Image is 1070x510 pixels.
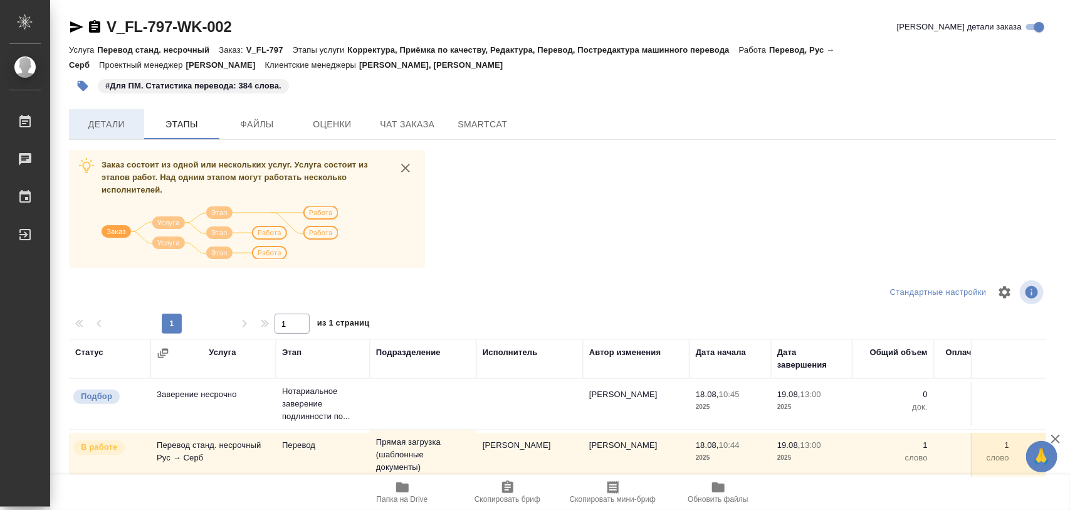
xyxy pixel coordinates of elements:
p: 2025 [696,401,765,413]
span: Скопировать мини-бриф [570,495,656,504]
div: Исполнитель [483,346,538,359]
p: 10:45 [719,390,740,399]
button: Скопировать ссылку для ЯМессенджера [69,19,84,35]
p: Перевод [282,439,364,452]
span: 🙏 [1031,444,1052,470]
span: Файлы [227,117,287,132]
button: Добавить тэг [69,72,97,100]
div: Статус [75,346,103,359]
p: Перевод станд. несрочный [97,45,219,55]
span: Для ПМ. Статистика перевода: 384 слова. [97,80,290,90]
span: Посмотреть информацию [1020,280,1046,304]
p: слово [940,452,1009,464]
p: 1 [940,439,1009,452]
button: close [396,159,415,178]
button: Сгруппировать [157,347,169,359]
td: Заверение несрочно [150,382,276,426]
span: SmartCat [453,117,513,132]
td: [PERSON_NAME] [583,382,690,426]
p: #Для ПМ. Статистика перевода: 384 слова. [105,80,281,92]
p: 2025 [777,401,846,413]
span: Обновить файлы [688,495,748,504]
p: Корректура, Приёмка по качеству, Редактура, Перевод, Постредактура машинного перевода [347,45,738,55]
td: [PERSON_NAME] [476,433,583,477]
p: 10:44 [719,440,740,450]
button: Скопировать мини-бриф [560,475,666,510]
div: Автор изменения [589,346,661,359]
div: Дата завершения [777,346,846,371]
p: 19.08, [777,440,800,450]
p: 19.08, [777,390,800,399]
span: Чат заказа [377,117,438,132]
p: док. [859,401,928,413]
p: 18.08, [696,390,719,399]
p: Подбор [81,390,112,403]
span: Настроить таблицу [990,277,1020,307]
div: Общий объем [870,346,928,359]
span: [PERSON_NAME] детали заказа [897,21,1022,33]
td: Перевод станд. несрочный Рус → Серб [150,433,276,477]
div: Дата начала [696,346,746,359]
p: 13:00 [800,390,821,399]
div: Услуга [209,346,236,359]
p: [PERSON_NAME], [PERSON_NAME] [359,60,512,70]
span: Детали [76,117,137,132]
p: V_FL-797 [246,45,293,55]
td: Прямая загрузка (шаблонные документы) [370,430,476,480]
div: Подразделение [376,346,441,359]
p: В работе [81,441,117,454]
p: 2025 [696,452,765,464]
p: 1 [859,439,928,452]
p: 0 [940,388,1009,401]
p: 13:00 [800,440,821,450]
span: Оценки [302,117,362,132]
span: Заказ состоит из одной или нескольких услуг. Услуга состоит из этапов работ. Над одним этапом мог... [102,160,368,194]
p: [PERSON_NAME] [186,60,265,70]
a: V_FL-797-WK-002 [107,18,232,35]
div: split button [887,283,990,302]
button: 🙏 [1026,441,1057,472]
div: Этап [282,346,302,359]
p: Клиентские менеджеры [265,60,360,70]
p: 0 [859,388,928,401]
button: Скопировать ссылку [87,19,102,35]
td: [PERSON_NAME] [583,433,690,477]
span: Скопировать бриф [475,495,540,504]
p: 18.08, [696,440,719,450]
p: Проектный менеджер [99,60,186,70]
p: док. [940,401,1009,413]
button: Обновить файлы [666,475,771,510]
span: Этапы [152,117,212,132]
p: Заказ: [219,45,246,55]
p: слово [859,452,928,464]
p: 2025 [777,452,846,464]
button: Скопировать бриф [455,475,560,510]
button: Папка на Drive [350,475,455,510]
p: Услуга [69,45,97,55]
div: Оплачиваемый объем [940,346,1009,371]
span: из 1 страниц [317,316,370,334]
p: Нотариальное заверение подлинности по... [282,385,364,423]
span: Папка на Drive [377,495,428,504]
p: Работа [739,45,770,55]
p: Этапы услуги [293,45,348,55]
